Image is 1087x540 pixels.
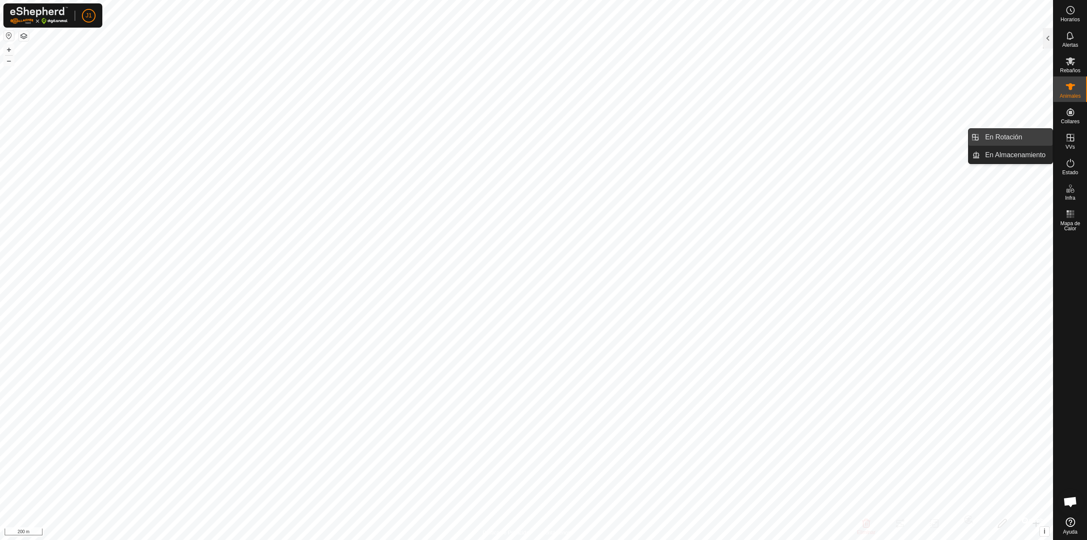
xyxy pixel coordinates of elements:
[1060,93,1081,99] span: Animales
[4,56,14,66] button: –
[542,529,570,537] a: Contáctenos
[483,529,532,537] a: Política de Privacidad
[980,129,1053,146] a: En Rotación
[1060,68,1080,73] span: Rebaños
[985,150,1045,160] span: En Almacenamiento
[969,147,1053,164] li: En Almacenamiento
[1065,144,1075,150] span: VVs
[4,31,14,41] button: Restablecer Mapa
[1061,17,1080,22] span: Horarios
[1044,528,1045,535] span: i
[1062,170,1078,175] span: Estado
[985,132,1022,142] span: En Rotación
[1061,119,1079,124] span: Collares
[86,11,92,20] span: J1
[1040,527,1049,536] button: i
[1056,221,1085,231] span: Mapa de Calor
[1053,514,1087,538] a: Ayuda
[1062,42,1078,48] span: Alertas
[980,147,1053,164] a: En Almacenamiento
[1063,529,1078,534] span: Ayuda
[10,7,68,24] img: Logo Gallagher
[1058,489,1083,515] div: Chat abierto
[4,45,14,55] button: +
[1065,195,1075,201] span: Infra
[19,31,29,41] button: Capas del Mapa
[969,129,1053,146] li: En Rotación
